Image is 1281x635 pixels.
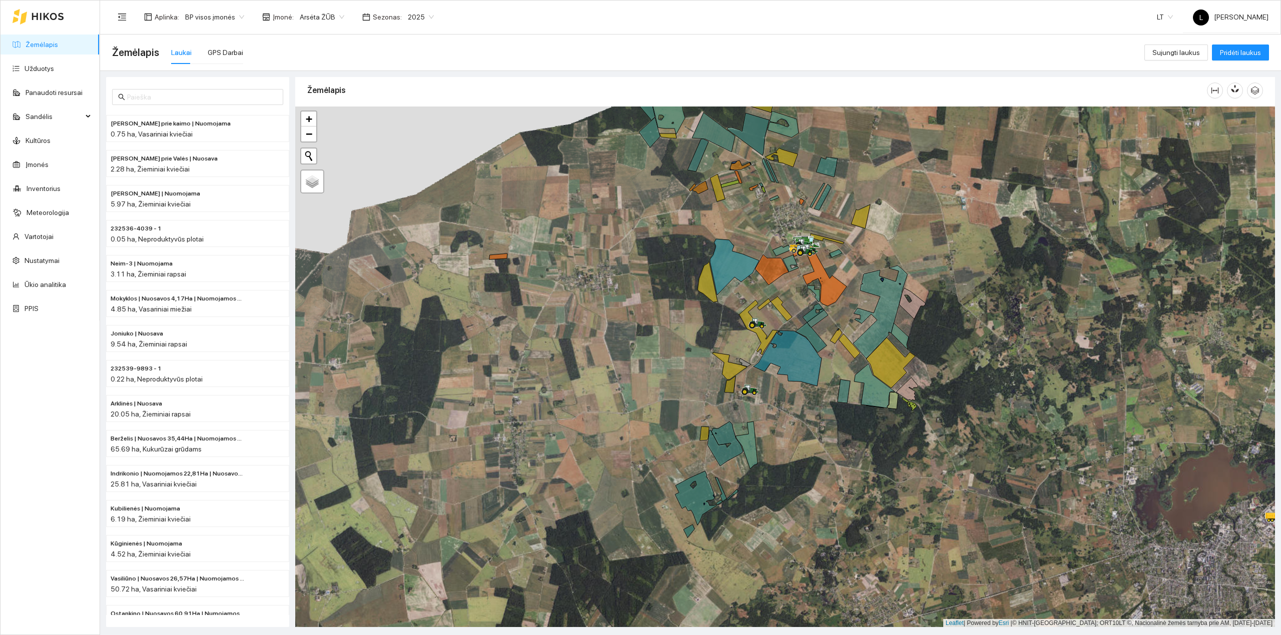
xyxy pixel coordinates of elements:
a: Įmonės [26,160,49,168]
span: Berželis | Nuosavos 35,44Ha | Nuomojamos 30,25Ha [111,434,245,443]
span: Arsėta ŽŪB [300,9,344,24]
span: Neim-3 | Nuomojama [111,259,173,268]
div: Laukai [171,47,192,58]
a: Zoom out [301,126,316,141]
span: 2.28 ha, Žieminiai kviečiai [111,165,190,173]
a: PPIS [25,304,39,312]
span: − [306,127,312,140]
button: column-width [1207,82,1223,98]
a: Meteorologija [27,208,69,216]
span: Rolando prie Valės | Nuosava [111,154,218,163]
span: column-width [1207,86,1222,94]
span: 0.22 ha, Neproduktyvūs plotai [111,375,203,383]
span: 0.75 ha, Vasariniai kviečiai [111,130,193,138]
span: Ostankino | Nuosavos 60,91Ha | Numojamos 44,38Ha [111,609,245,618]
span: 5.97 ha, Žieminiai kviečiai [111,200,191,208]
span: shop [262,13,270,21]
span: 6.19 ha, Žieminiai kviečiai [111,515,191,523]
div: GPS Darbai [208,47,243,58]
span: 4.85 ha, Vasariniai miežiai [111,305,192,313]
span: 232539-9893 - 1 [111,364,162,373]
a: Layers [301,170,323,192]
a: Užduotys [25,64,54,72]
span: L [1199,9,1203,25]
div: | Powered by © HNIT-[GEOGRAPHIC_DATA]; ORT10LT ©, Nacionalinė žemės tarnyba prie AM, [DATE]-[DATE] [943,619,1275,627]
span: Žemėlapis [112,44,159,60]
span: 2025 [408,9,434,24]
span: [PERSON_NAME] [1193,13,1268,21]
a: Esri [999,619,1009,626]
span: Mokyklos | Nuosavos 4,17Ha | Nuomojamos 0,68Ha [111,294,245,303]
span: Kubilienės | Nuomojama [111,504,180,513]
a: Nustatymai [25,256,60,264]
span: 232536-4039 - 1 [111,224,162,233]
a: Sujungti laukus [1144,48,1208,56]
span: 50.72 ha, Vasariniai kviečiai [111,585,197,593]
button: Pridėti laukus [1212,44,1269,60]
a: Ūkio analitika [25,280,66,288]
a: Zoom in [301,111,316,126]
span: 0.05 ha, Neproduktyvūs plotai [111,235,204,243]
span: calendar [362,13,370,21]
span: Sezonas : [373,11,402,22]
span: 25.81 ha, Vasariniai kviečiai [111,480,197,488]
a: Pridėti laukus [1212,48,1269,56]
button: menu-fold [112,7,132,27]
span: 4.52 ha, Žieminiai kviečiai [111,550,191,558]
span: Vasiliūno | Nuosavos 26,57Ha | Nuomojamos 24,15Ha [111,574,245,583]
span: layout [144,13,152,21]
a: Leaflet [946,619,964,626]
span: search [118,93,125,100]
span: Arklinės | Nuosava [111,399,162,408]
span: 20.05 ha, Žieminiai rapsai [111,410,191,418]
span: Joniuko | Nuosava [111,329,163,338]
a: Panaudoti resursai [26,88,83,96]
span: | [1011,619,1012,626]
span: 65.69 ha, Kukurūzai grūdams [111,445,202,453]
span: 9.54 ha, Žieminiai rapsai [111,340,187,348]
a: Vartotojai [25,232,54,240]
span: Sandėlis [26,106,83,126]
a: Inventorius [27,184,61,192]
span: Kūginienės | Nuomojama [111,539,182,548]
span: Rolando prie kaimo | Nuomojama [111,119,231,128]
div: Žemėlapis [307,76,1207,104]
span: Indrikonio | Nuomojamos 22,81Ha | Nuosavos 3,00 Ha [111,469,245,478]
button: Sujungti laukus [1144,44,1208,60]
span: + [306,112,312,125]
a: Kultūros [26,136,51,144]
span: Ginaičių Valiaus | Nuomojama [111,189,200,198]
span: Sujungti laukus [1152,47,1200,58]
span: menu-fold [118,12,127,21]
span: Įmonė : [273,11,294,22]
span: LT [1157,9,1173,24]
span: Pridėti laukus [1220,47,1261,58]
a: Žemėlapis [26,40,58,48]
button: Initiate a new search [301,148,316,163]
span: Aplinka : [155,11,179,22]
span: BP visos įmonės [185,9,244,24]
span: 3.11 ha, Žieminiai rapsai [111,270,186,278]
input: Paieška [127,91,277,102]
